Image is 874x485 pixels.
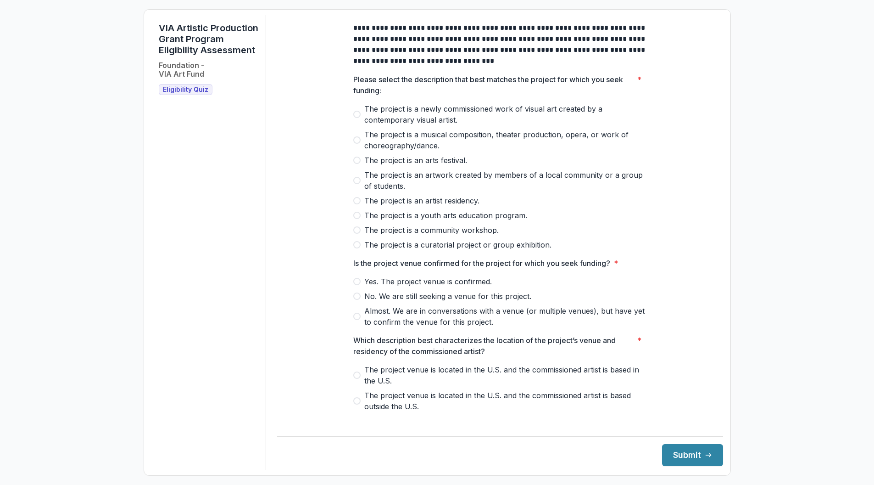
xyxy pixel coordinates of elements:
h1: VIA Artistic Production Grant Program Eligibility Assessment [159,23,258,56]
h2: Foundation - VIA Art Fund [159,61,204,79]
span: The project is an artwork created by members of a local community or a group of students. [364,169,647,192]
span: Yes. The project venue is confirmed. [364,276,492,287]
span: The project is a youth arts education program. [364,210,527,221]
span: The project is an arts festival. [364,155,467,166]
button: Submit [662,444,723,466]
span: No. We are still seeking a venue for this project. [364,291,531,302]
span: Almost. We are in conversations with a venue (or multiple venues), but have yet to confirm the ve... [364,305,647,327]
span: The project is a musical composition, theater production, opera, or work of choreography/dance. [364,129,647,151]
p: Which description best characterizes the location of the project’s venue and residency of the com... [353,335,634,357]
span: The project is a community workshop. [364,225,499,236]
span: The project is a newly commissioned work of visual art created by a contemporary visual artist. [364,103,647,125]
span: The project venue is located in the U.S. and the commissioned artist is based outside the U.S. [364,390,647,412]
span: The project is a curatorial project or group exhibition. [364,239,551,250]
span: The project is an artist residency. [364,195,479,206]
span: The project venue is located in the U.S. and the commissioned artist is based in the U.S. [364,364,647,386]
p: Please select the description that best matches the project for which you seek funding: [353,74,634,96]
p: Is the project venue confirmed for the project for which you seek funding? [353,258,610,269]
span: Eligibility Quiz [163,86,208,94]
span: The project venue is located outside the U.S. and the commissioned artist is based in the U.S. [364,416,647,438]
